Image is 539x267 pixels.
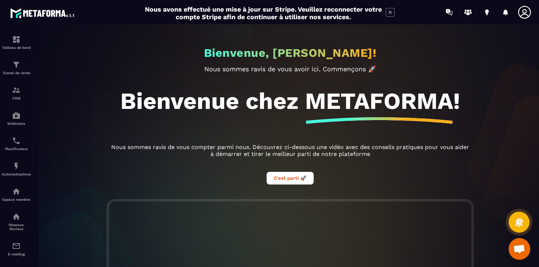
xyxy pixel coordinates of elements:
[267,174,314,181] a: C’est parti 🚀
[267,172,314,185] button: C’est parti 🚀
[2,30,31,55] a: formationformationTableau de bord
[2,252,31,256] p: E-mailing
[2,223,31,231] p: Réseaux Sociaux
[2,55,31,80] a: formationformationTunnel de vente
[2,182,31,207] a: automationsautomationsEspace membre
[12,242,21,250] img: email
[2,106,31,131] a: automationsautomationsWebinaire
[2,96,31,100] p: CRM
[509,238,530,260] a: Ouvrir le chat
[12,35,21,44] img: formation
[12,111,21,120] img: automations
[2,236,31,262] a: emailemailE-mailing
[2,147,31,151] p: Planificateur
[12,60,21,69] img: formation
[2,80,31,106] a: formationformationCRM
[145,5,382,21] h2: Nous avons effectué une mise à jour sur Stripe. Veuillez reconnecter votre compte Stripe afin de ...
[2,207,31,236] a: social-networksocial-networkRéseaux Sociaux
[2,71,31,75] p: Tunnel de vente
[12,187,21,196] img: automations
[109,65,471,73] p: Nous sommes ravis de vous avoir ici. Commençons 🚀
[2,198,31,202] p: Espace membre
[2,46,31,50] p: Tableau de bord
[10,7,75,20] img: logo
[12,162,21,170] img: automations
[12,86,21,94] img: formation
[2,131,31,156] a: schedulerschedulerPlanificateur
[2,156,31,182] a: automationsautomationsAutomatisations
[2,172,31,176] p: Automatisations
[12,136,21,145] img: scheduler
[120,87,460,115] h1: Bienvenue chez METAFORMA!
[204,46,377,60] h2: Bienvenue, [PERSON_NAME]!
[2,122,31,126] p: Webinaire
[12,212,21,221] img: social-network
[109,144,471,157] p: Nous sommes ravis de vous compter parmi nous. Découvrez ci-dessous une vidéo avec des conseils pr...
